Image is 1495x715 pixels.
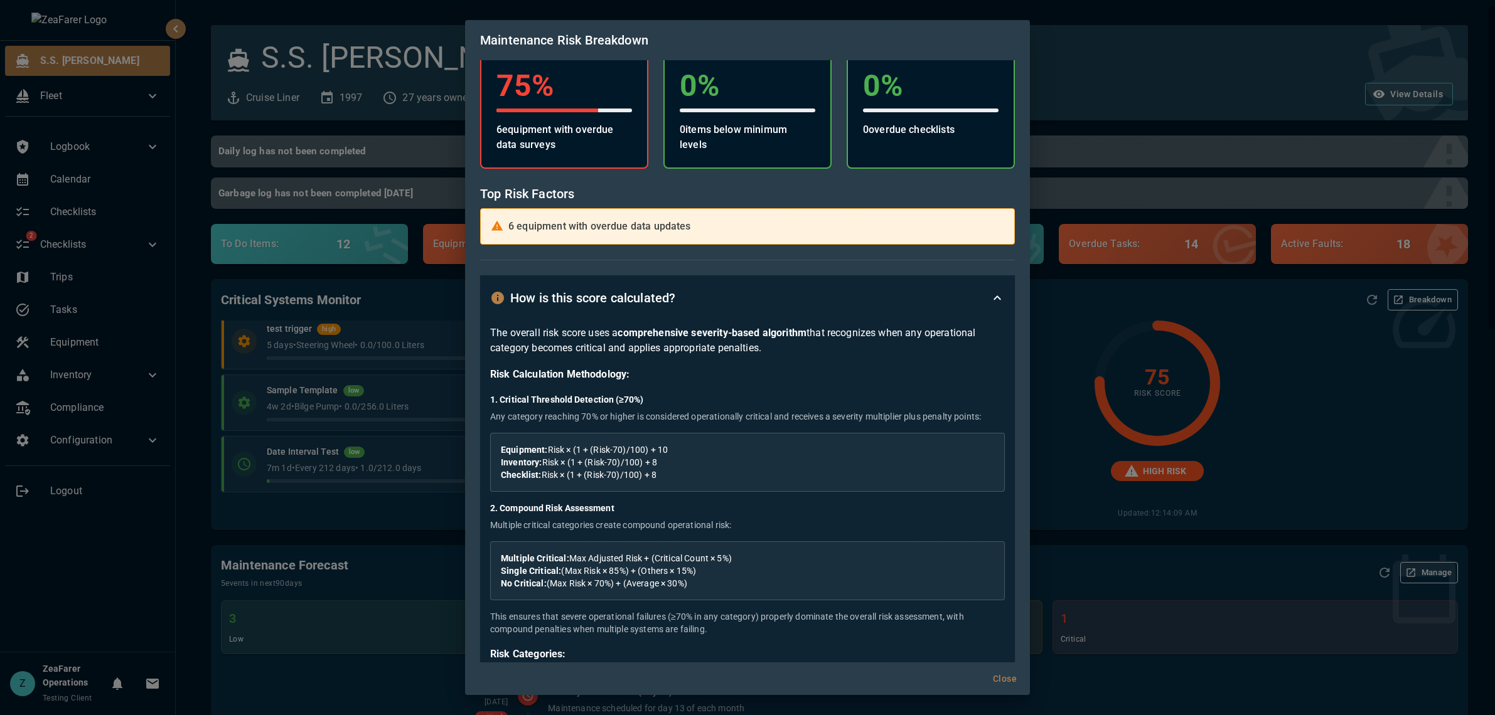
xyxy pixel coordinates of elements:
strong: Single Critical: [501,566,561,576]
p: This ensures that severe operational failures (≥70% in any category) properly dominate the overal... [490,610,1005,635]
p: Max Adjusted Risk + (Critical Count × 5%) (Max Risk × 85%) + (Others × 15%) (Max Risk × 70%) + (A... [501,552,994,590]
div: How is this score calculated? [480,275,1015,320]
strong: comprehensive severity-based algorithm [618,327,806,339]
p: 6 equipment with overdue data updates [508,219,691,234]
h3: 75 % [496,68,632,103]
h3: 0 % [863,68,999,103]
strong: Equipment: [501,445,548,455]
p: 0 overdue checklists [863,122,999,137]
p: 0 items below minimum levels [680,122,815,152]
h6: How is this score calculated? [510,288,675,308]
strong: No Critical: [501,578,547,588]
h6: Top Risk Factors [480,184,1015,204]
p: The overall risk score uses a that recognizes when any operational category becomes critical and ... [490,326,1005,356]
h6: Risk Calculation Methodology: [490,366,1005,383]
strong: Inventory: [501,457,542,467]
h6: 2. Compound Risk Assessment [490,502,1005,516]
p: Risk × (1 + (Risk-70)/100) + 10 Risk × (1 + (Risk-70)/100) + 8 Risk × (1 + (Risk-70)/100) + 8 [501,443,994,481]
h3: 0 % [680,68,815,103]
strong: Multiple Critical: [501,553,569,563]
h6: Maintenance Risk Breakdown [480,30,1015,50]
strong: Checklist: [501,470,542,480]
p: 6 equipment with overdue data surveys [496,122,632,152]
h6: 1. Critical Threshold Detection (≥70%) [490,393,1005,407]
h6: Risk Categories: [490,645,1005,663]
p: Any category reaching 70% or higher is considered operationally critical and receives a severity ... [490,410,1005,423]
button: Close [985,667,1025,691]
p: Multiple critical categories create compound operational risk: [490,519,1005,531]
